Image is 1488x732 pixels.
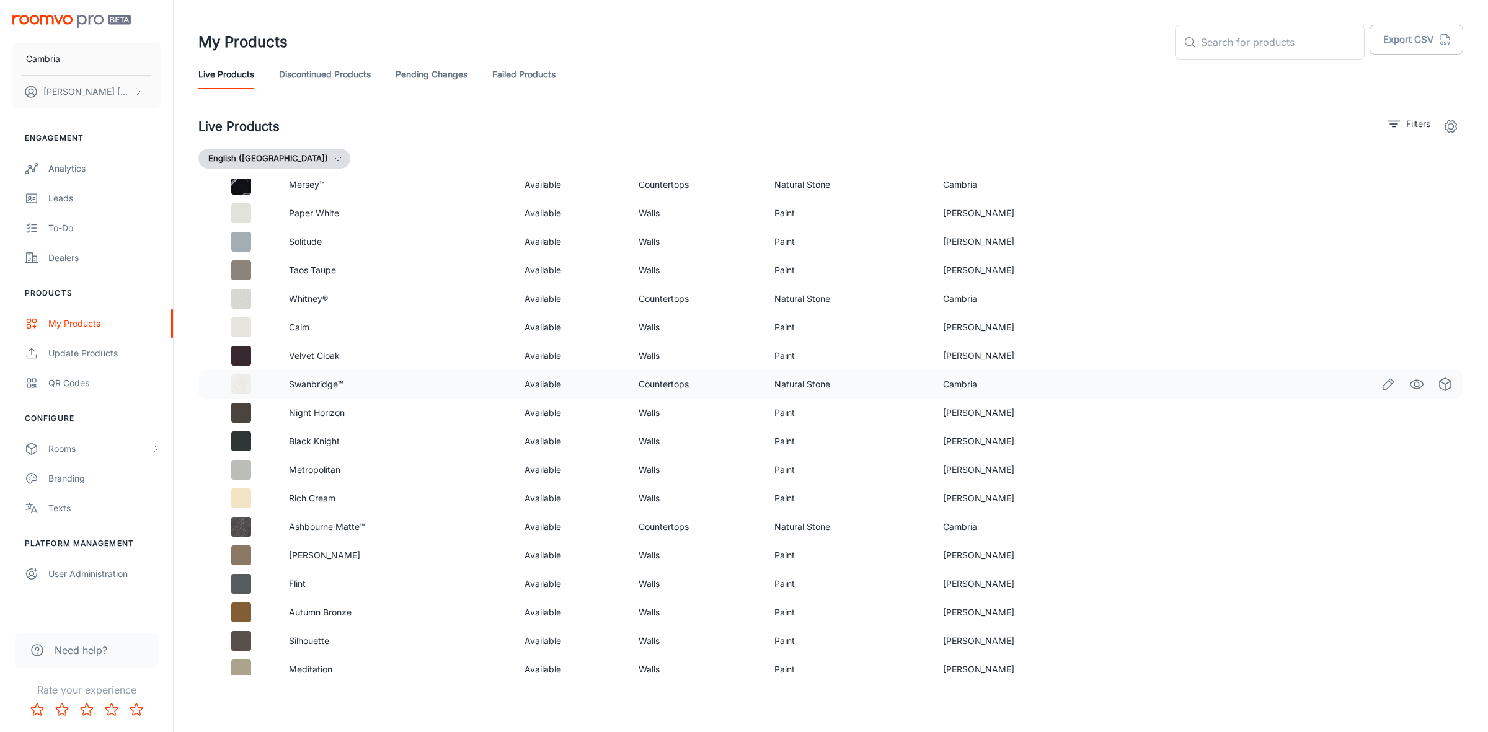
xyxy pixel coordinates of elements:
[629,541,764,570] td: Walls
[933,284,1101,313] td: Cambria
[198,117,280,136] h2: Live Products
[629,370,764,399] td: Countertops
[289,578,306,589] a: Flint
[289,436,340,446] a: Black Knight
[515,456,629,484] td: Available
[48,221,161,235] div: To-do
[764,399,932,427] td: Paint
[933,627,1101,655] td: [PERSON_NAME]
[764,313,932,342] td: Paint
[764,484,932,513] td: Paint
[933,342,1101,370] td: [PERSON_NAME]
[764,513,932,541] td: Natural Stone
[933,513,1101,541] td: Cambria
[515,484,629,513] td: Available
[198,60,254,89] a: Live Products
[289,521,365,532] a: Ashbourne Matte™
[629,170,764,199] td: Countertops
[289,265,336,275] a: Taos Taupe
[1435,374,1456,395] a: See in Virtual Samples
[629,427,764,456] td: Walls
[764,570,932,598] td: Paint
[629,598,764,627] td: Walls
[12,76,161,108] button: [PERSON_NAME] [PERSON_NAME]
[74,697,99,722] button: Rate 3 star
[764,227,932,256] td: Paint
[764,655,932,684] td: Paint
[289,350,340,361] a: Velvet Cloak
[629,484,764,513] td: Walls
[933,199,1101,227] td: [PERSON_NAME]
[764,199,932,227] td: Paint
[289,236,322,247] a: Solitude
[48,442,151,456] div: Rooms
[492,60,556,89] a: Failed Products
[515,170,629,199] td: Available
[933,399,1101,427] td: [PERSON_NAME]
[764,370,932,399] td: Natural Stone
[48,317,161,330] div: My Products
[629,284,764,313] td: Countertops
[764,627,932,655] td: Paint
[764,541,932,570] td: Paint
[289,322,309,332] a: Calm
[515,399,629,427] td: Available
[629,399,764,427] td: Walls
[1438,114,1463,139] button: settings
[764,256,932,284] td: Paint
[764,427,932,456] td: Paint
[289,293,328,304] a: Whitney®
[515,427,629,456] td: Available
[1384,114,1433,134] button: filter
[515,627,629,655] td: Available
[933,570,1101,598] td: [PERSON_NAME]
[629,513,764,541] td: Countertops
[629,199,764,227] td: Walls
[629,227,764,256] td: Walls
[25,697,50,722] button: Rate 1 star
[12,15,131,28] img: Roomvo PRO Beta
[289,379,343,389] a: Swanbridge™
[933,541,1101,570] td: [PERSON_NAME]
[515,256,629,284] td: Available
[515,370,629,399] td: Available
[515,598,629,627] td: Available
[515,655,629,684] td: Available
[515,541,629,570] td: Available
[933,427,1101,456] td: [PERSON_NAME]
[12,43,161,75] button: Cambria
[26,52,60,66] p: Cambria
[43,85,131,99] p: [PERSON_NAME] [PERSON_NAME]
[629,342,764,370] td: Walls
[764,456,932,484] td: Paint
[629,313,764,342] td: Walls
[933,598,1101,627] td: [PERSON_NAME]
[48,251,161,265] div: Dealers
[933,313,1101,342] td: [PERSON_NAME]
[933,484,1101,513] td: [PERSON_NAME]
[198,149,350,169] button: English ([GEOGRAPHIC_DATA])
[515,227,629,256] td: Available
[198,31,288,53] h1: My Products
[1406,117,1430,131] p: Filters
[515,313,629,342] td: Available
[289,664,332,674] a: Meditation
[515,284,629,313] td: Available
[629,627,764,655] td: Walls
[48,192,161,205] div: Leads
[10,682,163,697] p: Rate your experience
[1370,25,1463,55] button: Export CSV
[279,60,371,89] a: Discontinued Products
[55,643,107,658] span: Need help?
[515,342,629,370] td: Available
[48,162,161,175] div: Analytics
[515,570,629,598] td: Available
[289,550,360,560] a: [PERSON_NAME]
[289,493,335,503] a: Rich Cream
[764,284,932,313] td: Natural Stone
[629,570,764,598] td: Walls
[515,513,629,541] td: Available
[396,60,467,89] a: Pending Changes
[515,199,629,227] td: Available
[289,208,339,218] a: Paper White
